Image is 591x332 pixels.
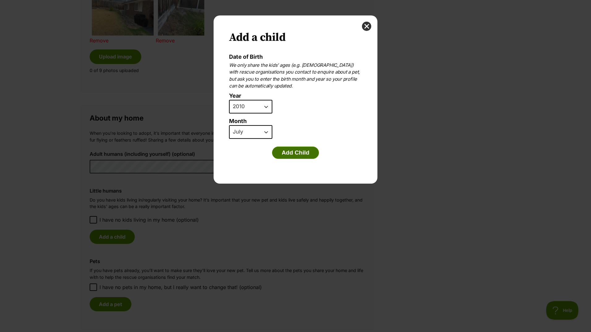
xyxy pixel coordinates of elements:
[362,22,371,31] button: close
[229,31,362,45] h2: Add a child
[229,93,359,99] label: Year
[272,147,319,159] button: Add Child
[229,118,362,125] label: Month
[229,53,263,60] label: Date of Birth
[229,62,362,90] p: We only share the kids’ ages (e.g. [DEMOGRAPHIC_DATA]) with rescue organisations you contact to e...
